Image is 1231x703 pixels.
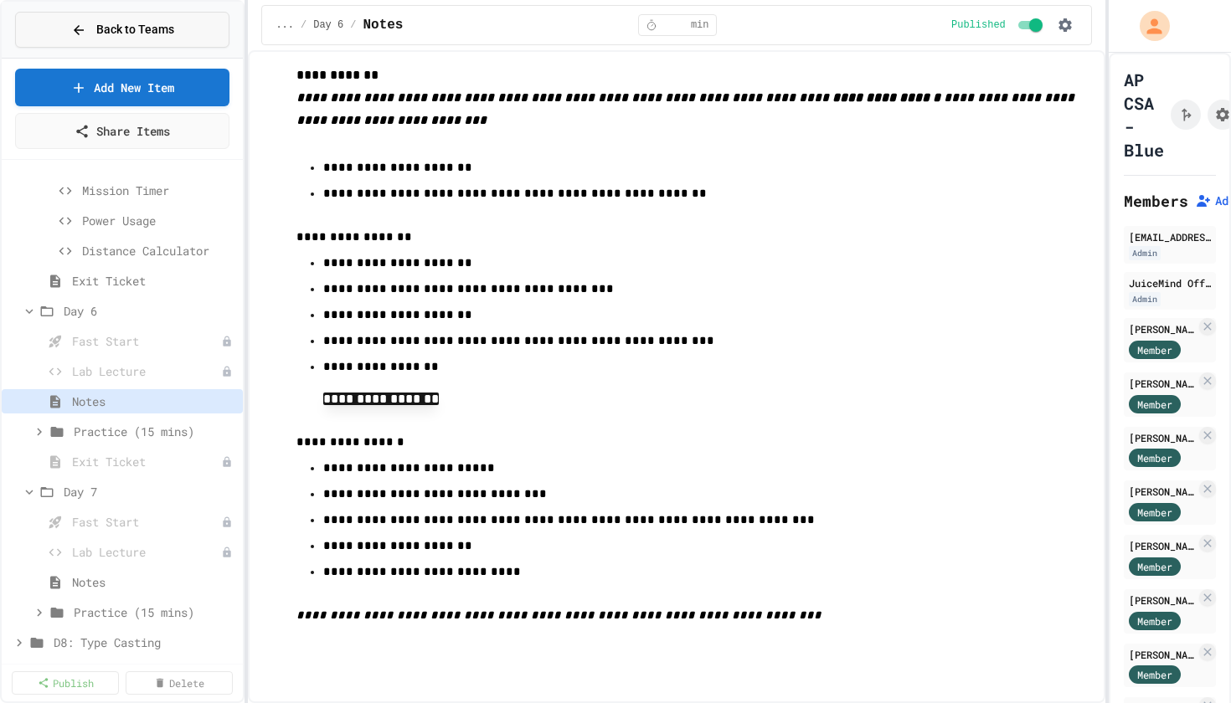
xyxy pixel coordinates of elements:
[72,573,236,591] span: Notes
[82,242,236,259] span: Distance Calculator
[64,302,236,320] span: Day 6
[951,15,1046,35] div: Content is published and visible to students
[1137,613,1172,629] span: Member
[1137,342,1172,357] span: Member
[72,332,221,350] span: Fast Start
[1129,246,1161,260] div: Admin
[72,513,221,531] span: Fast Start
[1124,189,1188,213] h2: Members
[1122,7,1174,45] div: My Account
[221,336,233,347] div: Unpublished
[1129,275,1211,290] div: JuiceMind Official
[1129,292,1161,306] div: Admin
[96,21,174,38] span: Back to Teams
[363,15,403,35] span: Notes
[1137,505,1172,520] span: Member
[221,456,233,468] div: Unpublished
[301,18,306,32] span: /
[1137,450,1172,465] span: Member
[15,69,229,106] a: Add New Item
[72,393,236,410] span: Notes
[1129,593,1196,608] div: [PERSON_NAME]
[1129,229,1211,244] div: [EMAIL_ADDRESS][DOMAIN_NAME]
[12,671,119,695] a: Publish
[72,272,236,290] span: Exit Ticket
[1129,484,1196,499] div: [PERSON_NAME]
[350,18,356,32] span: /
[54,634,236,651] span: D8: Type Casting
[15,113,229,149] a: Share Items
[221,366,233,377] div: Unpublished
[1137,397,1172,412] span: Member
[691,18,709,32] span: min
[1129,321,1196,336] div: [PERSON_NAME]
[1124,68,1164,162] h1: AP CSA - Blue
[74,423,236,440] span: Practice (15 mins)
[82,212,236,229] span: Power Usage
[72,362,221,380] span: Lab Lecture
[126,671,233,695] a: Delete
[221,516,233,528] div: Unpublished
[72,543,221,561] span: Lab Lecture
[1129,376,1196,391] div: [PERSON_NAME]
[64,483,236,500] span: Day 7
[82,182,236,199] span: Mission Timer
[1171,100,1201,130] button: Click to see fork details
[72,453,221,470] span: Exit Ticket
[1129,538,1196,553] div: [PERSON_NAME]
[276,18,294,32] span: ...
[1137,559,1172,574] span: Member
[951,18,1006,32] span: Published
[221,546,233,558] div: Unpublished
[1129,430,1196,445] div: [PERSON_NAME]
[74,603,236,621] span: Practice (15 mins)
[1137,667,1172,682] span: Member
[1129,647,1196,662] div: [PERSON_NAME]
[313,18,343,32] span: Day 6
[15,12,229,48] button: Back to Teams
